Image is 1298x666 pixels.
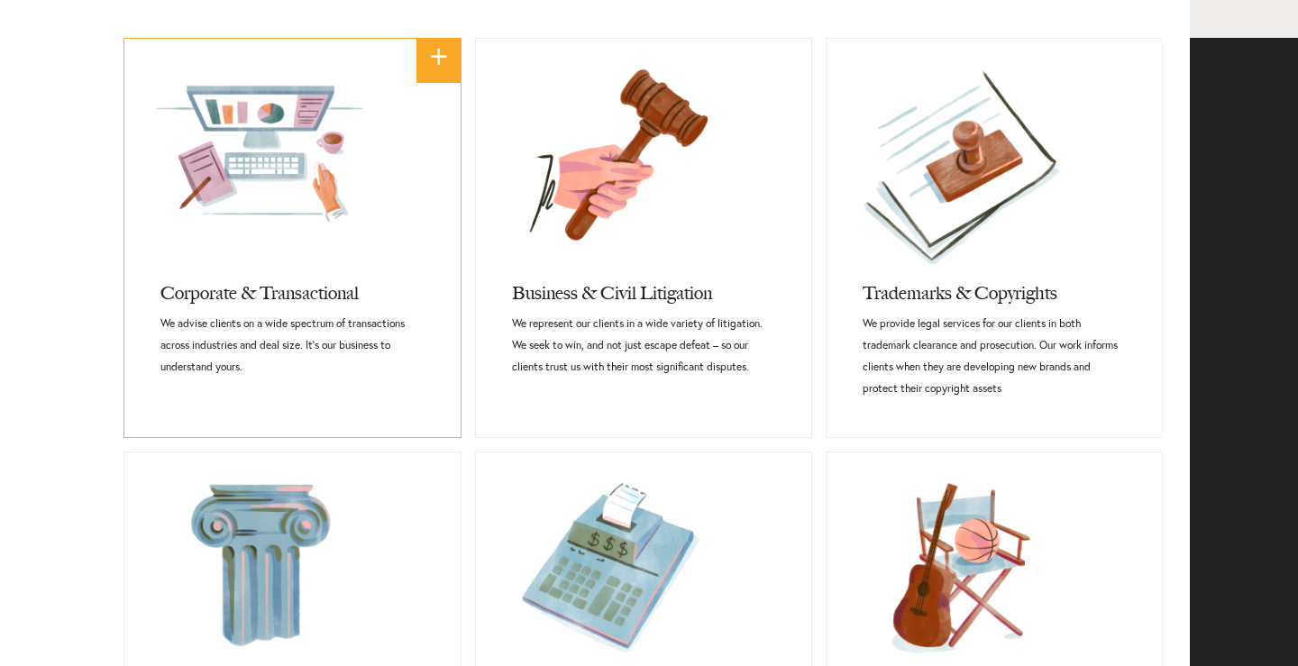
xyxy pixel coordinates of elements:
[512,313,775,378] p: We represent our clients in a wide variety of litigation. We seek to win, and not just escape def...
[863,264,1126,313] h3: Trademarks & Copyrights
[827,264,1162,437] a: Trademarks & CopyrightsWe provide legal services for our clients in both trademark clearance and ...
[863,313,1126,399] p: We provide legal services for our clients in both trademark clearance and prosecution. Our work i...
[160,313,424,378] p: We advise clients on a wide spectrum of transactions across industries and deal size. It’s our bu...
[512,264,775,313] h3: Business & Civil Litigation
[124,264,460,415] a: Corporate & TransactionalWe advise clients on a wide spectrum of transactions across industries a...
[476,264,811,415] a: Business & Civil LitigationWe represent our clients in a wide variety of litigation. We seek to w...
[416,38,462,83] a: +
[160,264,424,313] h3: Corporate & Transactional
